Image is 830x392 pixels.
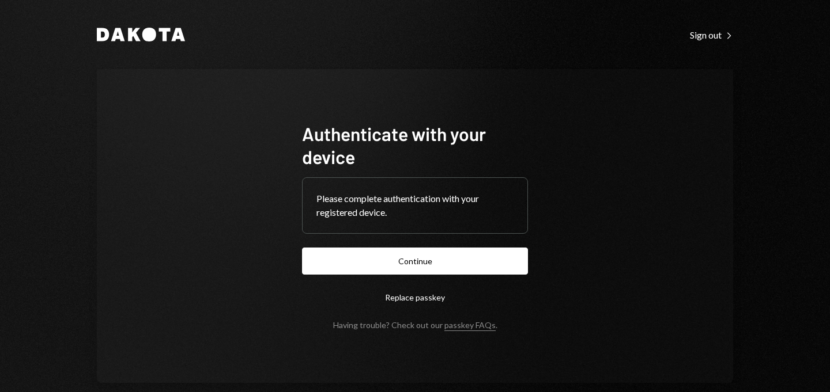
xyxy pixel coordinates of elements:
div: Please complete authentication with your registered device. [316,192,514,219]
a: passkey FAQs [444,320,496,331]
div: Having trouble? Check out our . [333,320,497,330]
button: Continue [302,248,528,275]
h1: Authenticate with your device [302,122,528,168]
div: Sign out [690,29,733,41]
button: Replace passkey [302,284,528,311]
a: Sign out [690,28,733,41]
